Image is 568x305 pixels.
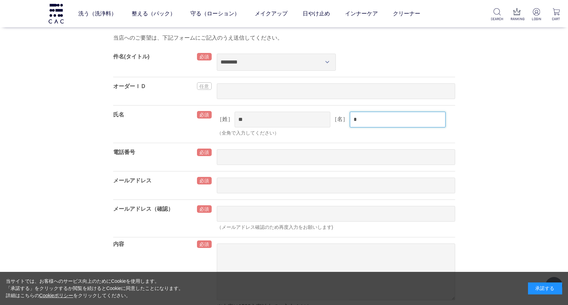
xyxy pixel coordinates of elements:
[39,293,74,298] a: Cookieポリシー
[393,4,420,23] a: クリーナー
[491,16,503,22] p: SEARCH
[78,4,117,23] a: 洗う（洗浄料）
[345,4,378,23] a: インナーケア
[113,206,173,212] label: メールアドレス（確認）
[113,112,124,117] label: 氏名
[511,8,523,22] a: RANKING
[550,16,563,22] p: CART
[511,16,523,22] p: RANKING
[113,83,146,89] label: オーダーＩＤ
[113,34,455,42] p: 当店へのご要望は、下記フォームにご記入のうえ送信してください。
[113,149,135,155] label: 電話番号
[48,4,65,23] img: logo
[530,16,543,22] p: LOGIN
[303,4,330,23] a: 日やけ止め
[217,129,455,137] div: （全角で入力してください）
[190,4,240,23] a: 守る（ローション）
[113,241,124,247] label: 内容
[217,116,233,122] label: ［姓］
[6,278,184,299] div: 当サイトでは、お客様へのサービス向上のためにCookieを使用します。 「承諾する」をクリックするか閲覧を続けるとCookieに同意したことになります。 詳細はこちらの をクリックしてください。
[530,8,543,22] a: LOGIN
[255,4,288,23] a: メイクアップ
[217,224,455,231] div: （メールアドレス確認のため再度入力をお願いします)
[491,8,503,22] a: SEARCH
[132,4,175,23] a: 整える（パック）
[332,116,348,122] label: ［名］
[550,8,563,22] a: CART
[528,282,562,294] div: 承諾する
[113,54,150,59] label: 件名(タイトル)
[113,178,151,183] label: メールアドレス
